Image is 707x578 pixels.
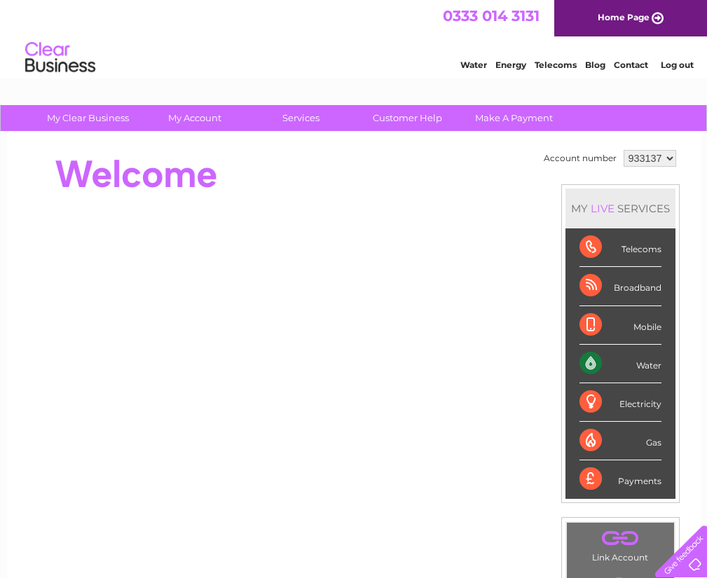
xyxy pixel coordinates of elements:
[443,7,540,25] a: 0333 014 3131
[30,105,146,131] a: My Clear Business
[579,460,661,498] div: Payments
[350,105,465,131] a: Customer Help
[23,8,685,68] div: Clear Business is a trading name of Verastar Limited (registered in [GEOGRAPHIC_DATA] No. 3667643...
[570,526,671,551] a: .
[565,188,675,228] div: MY SERVICES
[243,105,359,131] a: Services
[579,422,661,460] div: Gas
[579,306,661,345] div: Mobile
[588,202,617,215] div: LIVE
[460,60,487,70] a: Water
[579,383,661,422] div: Electricity
[585,60,605,70] a: Blog
[456,105,572,131] a: Make A Payment
[535,60,577,70] a: Telecoms
[579,267,661,305] div: Broadband
[540,146,620,170] td: Account number
[661,60,694,70] a: Log out
[495,60,526,70] a: Energy
[614,60,648,70] a: Contact
[137,105,252,131] a: My Account
[579,228,661,267] div: Telecoms
[579,345,661,383] div: Water
[25,36,96,79] img: logo.png
[566,522,675,566] td: Link Account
